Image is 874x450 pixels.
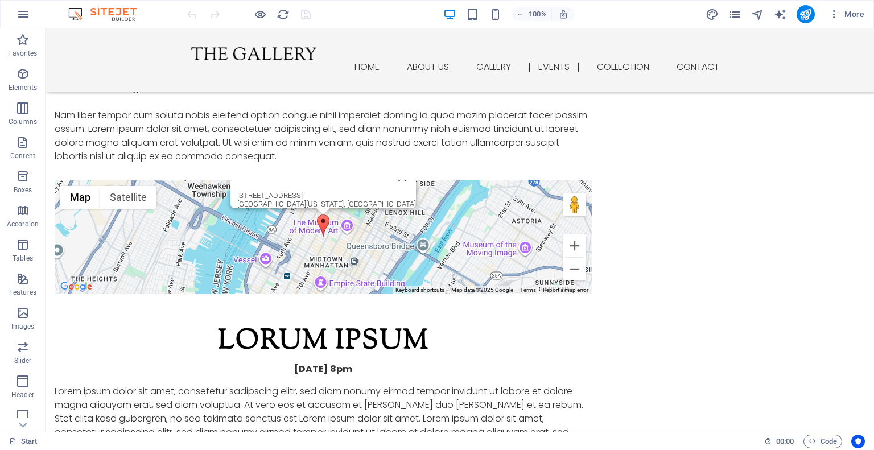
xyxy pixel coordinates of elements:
[797,5,815,23] button: publish
[11,322,35,331] p: Images
[276,7,290,21] button: reload
[8,49,37,58] p: Favorites
[776,435,794,448] span: 00 00
[751,7,765,21] button: navigator
[809,435,837,448] span: Code
[751,8,764,21] i: Navigator
[13,254,33,263] p: Tables
[824,5,869,23] button: More
[529,7,547,21] h6: 100%
[14,185,32,195] p: Boxes
[14,356,32,365] p: Slider
[774,8,787,21] i: AI Writer
[65,7,151,21] img: Editor Logo
[774,7,788,21] button: text_generator
[706,7,719,21] button: design
[10,151,35,160] p: Content
[277,8,290,21] i: Reload page
[728,8,741,21] i: Pages (Ctrl+Alt+S)
[784,437,786,445] span: :
[558,9,568,19] i: On resize automatically adjust zoom level to fit chosen device.
[828,9,864,20] span: More
[11,390,34,399] p: Header
[706,8,719,21] i: Design (Ctrl+Alt+Y)
[9,83,38,92] p: Elements
[9,117,37,126] p: Columns
[764,435,794,448] h6: Session time
[7,220,39,229] p: Accordion
[803,435,842,448] button: Code
[512,7,552,21] button: 100%
[851,435,865,448] button: Usercentrics
[9,288,36,297] p: Features
[728,7,742,21] button: pages
[9,435,38,448] a: Click to cancel selection. Double-click to open Pages
[253,7,267,21] button: Click here to leave preview mode and continue editing
[799,8,812,21] i: Publish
